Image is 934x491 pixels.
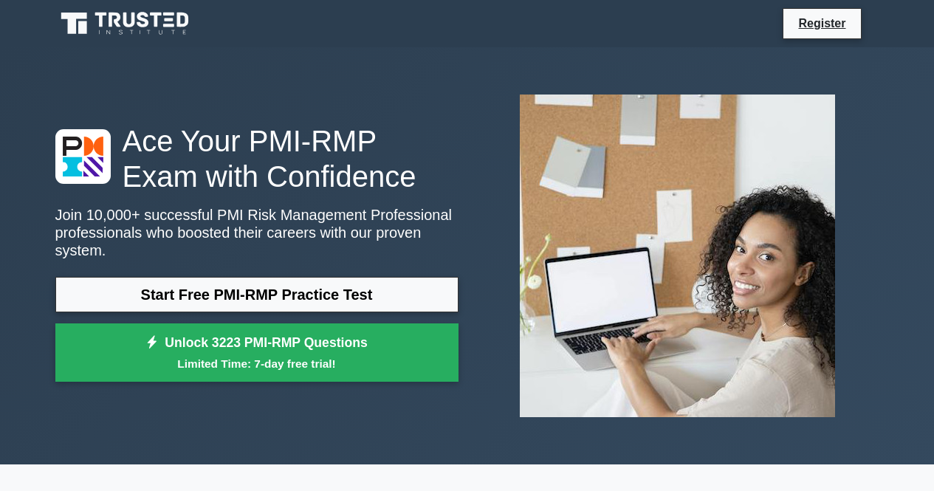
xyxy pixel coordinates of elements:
[55,323,459,382] a: Unlock 3223 PMI-RMP QuestionsLimited Time: 7-day free trial!
[55,123,459,194] h1: Ace Your PMI-RMP Exam with Confidence
[789,14,854,32] a: Register
[55,277,459,312] a: Start Free PMI-RMP Practice Test
[74,355,440,372] small: Limited Time: 7-day free trial!
[55,206,459,259] p: Join 10,000+ successful PMI Risk Management Professional professionals who boosted their careers ...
